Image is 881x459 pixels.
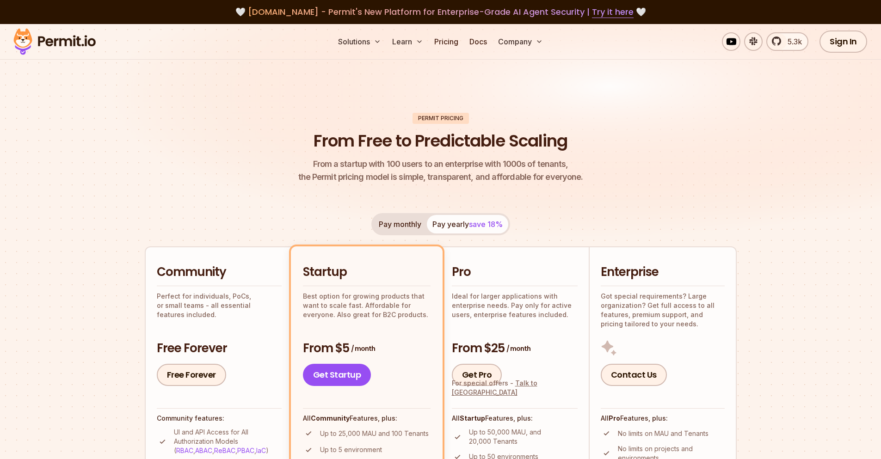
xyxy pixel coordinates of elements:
p: Perfect for individuals, PoCs, or small teams - all essential features included. [157,292,282,319]
a: Pricing [431,32,462,51]
p: Best option for growing products that want to scale fast. Affordable for everyone. Also great for... [303,292,431,319]
span: / month [351,344,375,353]
h3: From $5 [303,340,431,357]
strong: Community [311,414,350,422]
button: Solutions [334,32,385,51]
h4: All Features, plus: [452,414,578,423]
span: / month [506,344,530,353]
a: Try it here [592,6,634,18]
img: Permit logo [9,26,100,57]
button: Pay monthly [373,215,427,233]
a: Sign In [819,31,867,53]
h2: Startup [303,264,431,281]
a: 5.3k [766,32,808,51]
a: IaC [256,447,266,454]
h4: All Features, plus: [601,414,725,423]
a: ABAC [195,447,212,454]
div: 🤍 🤍 [22,6,859,18]
span: From a startup with 100 users to an enterprise with 1000s of tenants, [298,158,583,171]
button: Learn [388,32,427,51]
h1: From Free to Predictable Scaling [314,129,567,153]
p: UI and API Access for All Authorization Models ( , , , , ) [174,428,282,455]
a: Docs [466,32,491,51]
p: Up to 5 environment [320,445,382,454]
span: 5.3k [782,36,802,47]
p: Ideal for larger applications with enterprise needs. Pay only for active users, enterprise featur... [452,292,578,319]
p: No limits on MAU and Tenants [618,429,708,438]
p: Up to 50,000 MAU, and 20,000 Tenants [469,428,578,446]
a: Contact Us [601,364,667,386]
span: [DOMAIN_NAME] - Permit's New Platform for Enterprise-Grade AI Agent Security | [248,6,634,18]
strong: Pro [609,414,620,422]
strong: Startup [460,414,485,422]
button: Company [494,32,547,51]
a: PBAC [237,447,254,454]
div: For special offers - [452,379,578,397]
h3: Free Forever [157,340,282,357]
h2: Enterprise [601,264,725,281]
p: Up to 25,000 MAU and 100 Tenants [320,429,429,438]
p: Got special requirements? Large organization? Get full access to all features, premium support, a... [601,292,725,329]
h4: All Features, plus: [303,414,431,423]
h4: Community features: [157,414,282,423]
p: the Permit pricing model is simple, transparent, and affordable for everyone. [298,158,583,184]
h2: Community [157,264,282,281]
a: Get Startup [303,364,371,386]
a: RBAC [176,447,193,454]
h3: From $25 [452,340,578,357]
a: ReBAC [214,447,235,454]
div: Permit Pricing [413,113,469,124]
a: Free Forever [157,364,226,386]
a: Get Pro [452,364,502,386]
h2: Pro [452,264,578,281]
